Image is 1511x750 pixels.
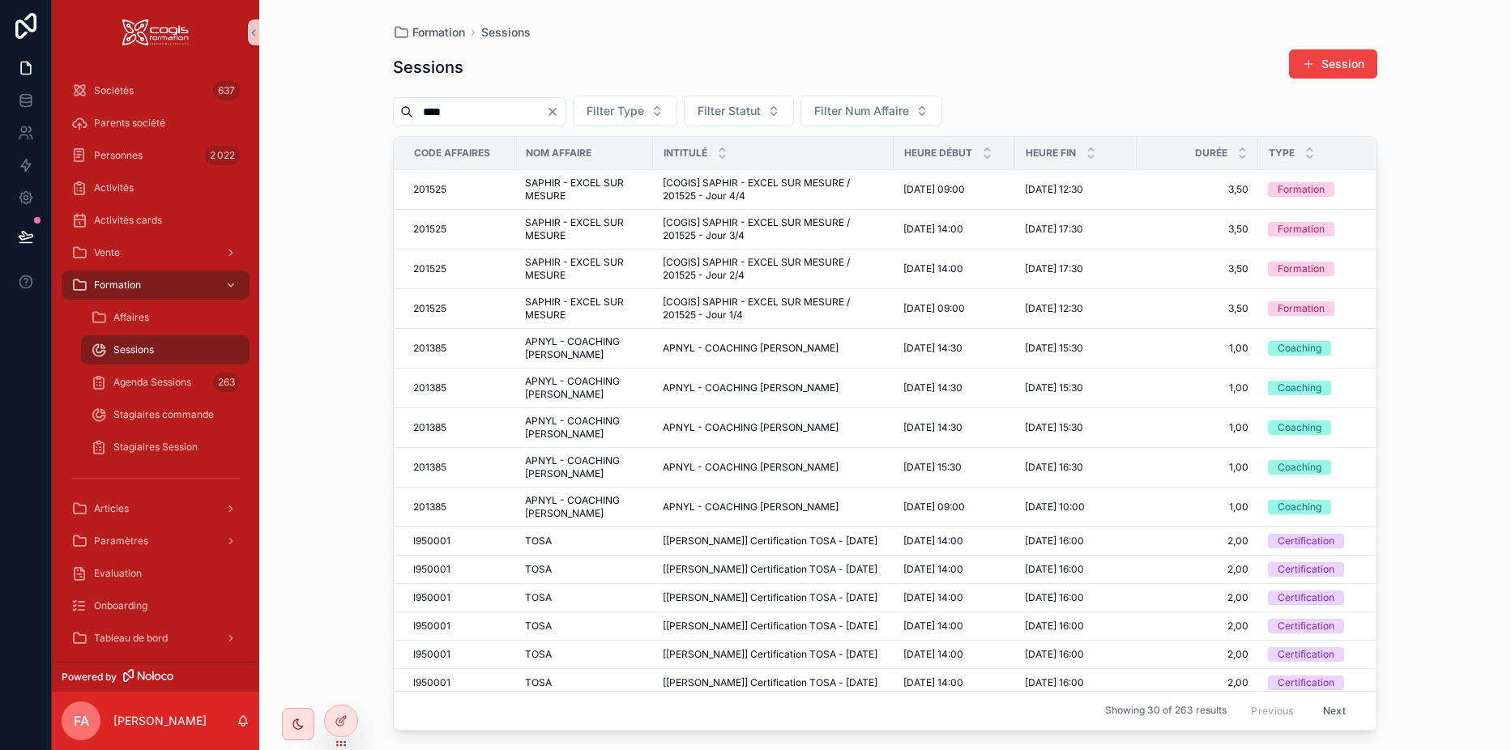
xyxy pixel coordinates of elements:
[1025,381,1127,394] a: [DATE] 15:30
[903,302,1005,315] a: [DATE] 09:00
[1146,461,1248,474] a: 1,00
[1025,620,1084,633] span: [DATE] 16:00
[1025,676,1127,689] a: [DATE] 16:00
[1268,500,1370,514] a: Coaching
[413,461,446,474] span: 201385
[413,620,450,633] span: I950001
[62,591,250,620] a: Onboarding
[52,65,259,662] div: scrollable content
[74,711,89,731] span: FA
[1146,302,1248,315] a: 3,50
[903,648,1005,661] a: [DATE] 14:00
[525,335,643,361] a: APNYL - COACHING [PERSON_NAME]
[1146,535,1248,548] a: 2,00
[525,375,643,401] a: APNYL - COACHING [PERSON_NAME]
[525,296,643,322] span: SAPHIR - EXCEL SUR MESURE
[525,648,552,661] span: TOSA
[1268,590,1370,605] a: Certification
[62,206,250,235] a: Activités cards
[62,624,250,653] a: Tableau de bord
[903,381,1005,394] a: [DATE] 14:30
[1146,262,1248,275] a: 3,50
[903,620,1005,633] a: [DATE] 14:00
[904,147,972,160] span: Heure Début
[663,342,884,355] a: APNYL - COACHING [PERSON_NAME]
[1278,381,1321,395] div: Coaching
[903,648,963,661] span: [DATE] 14:00
[525,620,643,633] a: TOSA
[1278,222,1325,237] div: Formation
[413,262,506,275] a: 201525
[587,103,644,119] span: Filter Type
[903,676,1005,689] a: [DATE] 14:00
[413,223,446,236] span: 201525
[1268,182,1370,197] a: Formation
[1146,648,1248,661] a: 2,00
[1278,460,1321,475] div: Coaching
[413,676,506,689] a: I950001
[1025,461,1083,474] span: [DATE] 16:30
[413,563,450,576] span: I950001
[1025,302,1083,315] span: [DATE] 12:30
[94,599,147,612] span: Onboarding
[113,713,207,729] p: [PERSON_NAME]
[62,173,250,202] a: Activités
[525,177,643,202] span: SAPHIR - EXCEL SUR MESURE
[205,146,240,165] div: 2 022
[663,620,884,633] a: [[PERSON_NAME]] Certification TOSA - [DATE]
[525,648,643,661] a: TOSA
[94,84,134,97] span: Sociétés
[1289,49,1377,79] button: Session
[1146,342,1248,355] a: 1,00
[1025,535,1084,548] span: [DATE] 16:00
[903,223,1005,236] a: [DATE] 14:00
[1025,223,1127,236] a: [DATE] 17:30
[903,302,965,315] span: [DATE] 09:00
[1025,461,1127,474] a: [DATE] 16:30
[525,415,643,441] span: APNYL - COACHING [PERSON_NAME]
[94,279,141,292] span: Formation
[663,648,877,661] span: [[PERSON_NAME]] Certification TOSA - [DATE]
[113,311,149,324] span: Affaires
[525,563,552,576] span: TOSA
[413,648,450,661] span: I950001
[1278,182,1325,197] div: Formation
[1025,223,1083,236] span: [DATE] 17:30
[1146,591,1248,604] a: 2,00
[663,620,877,633] span: [[PERSON_NAME]] Certification TOSA - [DATE]
[1278,675,1334,690] div: Certification
[94,567,142,580] span: Evaluation
[1278,647,1334,662] div: Certification
[663,296,884,322] span: [COGIS] SAPHIR - EXCEL SUR MESURE / 201525 - Jour 1/4
[1146,501,1248,513] a: 1,00
[62,494,250,523] a: Articles
[1146,563,1248,576] a: 2,00
[413,342,506,355] a: 201385
[1269,147,1295,160] span: Type
[1268,675,1370,690] a: Certification
[1268,534,1370,548] a: Certification
[903,262,1005,275] a: [DATE] 14:00
[413,591,450,604] span: I950001
[903,381,963,394] span: [DATE] 14:30
[903,563,1005,576] a: [DATE] 14:00
[1146,676,1248,689] a: 2,00
[413,501,446,513] span: 201385
[525,454,643,480] a: APNYL - COACHING [PERSON_NAME]
[1268,619,1370,633] a: Certification
[573,96,677,126] button: Select Button
[481,24,531,40] a: Sessions
[414,147,490,160] span: Code Affaires
[1025,262,1083,275] span: [DATE] 17:30
[663,342,839,355] span: APNYL - COACHING [PERSON_NAME]
[94,632,168,645] span: Tableau de bord
[94,181,134,194] span: Activités
[213,81,240,100] div: 637
[1268,381,1370,395] a: Coaching
[525,494,643,520] a: APNYL - COACHING [PERSON_NAME]
[684,96,794,126] button: Select Button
